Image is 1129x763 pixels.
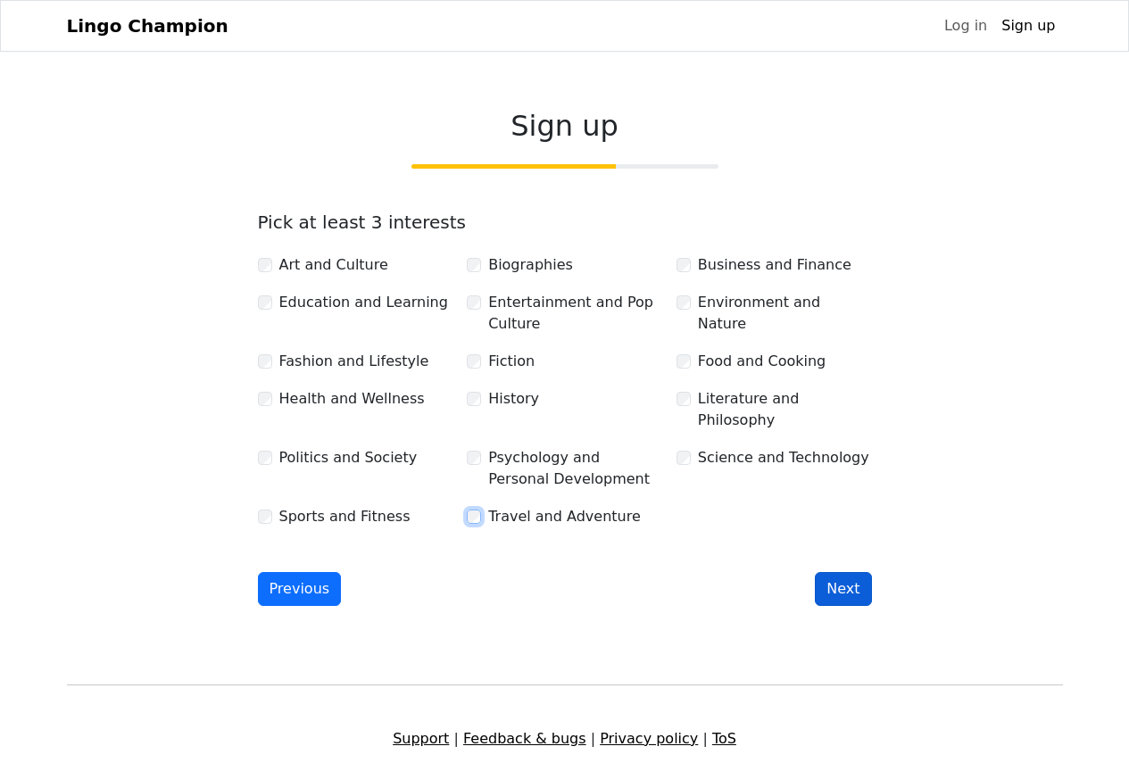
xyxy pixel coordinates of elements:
[258,572,342,606] button: Previous
[698,292,872,335] label: Environment and Nature
[56,728,1074,750] div: | | |
[937,8,994,44] a: Log in
[994,8,1062,44] a: Sign up
[600,730,698,747] a: Privacy policy
[279,254,388,276] label: Art and Culture
[698,388,872,431] label: Literature and Philosophy
[488,447,662,490] label: Psychology and Personal Development
[393,730,449,747] a: Support
[698,254,851,276] label: Business and Finance
[463,730,586,747] a: Feedback & bugs
[258,109,872,143] h2: Sign up
[488,351,535,372] label: Fiction
[488,388,539,410] label: History
[258,211,467,233] label: Pick at least 3 interests
[279,351,429,372] label: Fashion and Lifestyle
[279,506,411,527] label: Sports and Fitness
[488,292,662,335] label: Entertainment and Pop Culture
[488,506,641,527] label: Travel and Adventure
[712,730,736,747] a: ToS
[279,388,425,410] label: Health and Wellness
[279,292,448,313] label: Education and Learning
[488,254,573,276] label: Biographies
[67,8,228,44] a: Lingo Champion
[698,447,869,469] label: Science and Technology
[815,572,871,606] button: Next
[279,447,418,469] label: Politics and Society
[698,351,826,372] label: Food and Cooking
